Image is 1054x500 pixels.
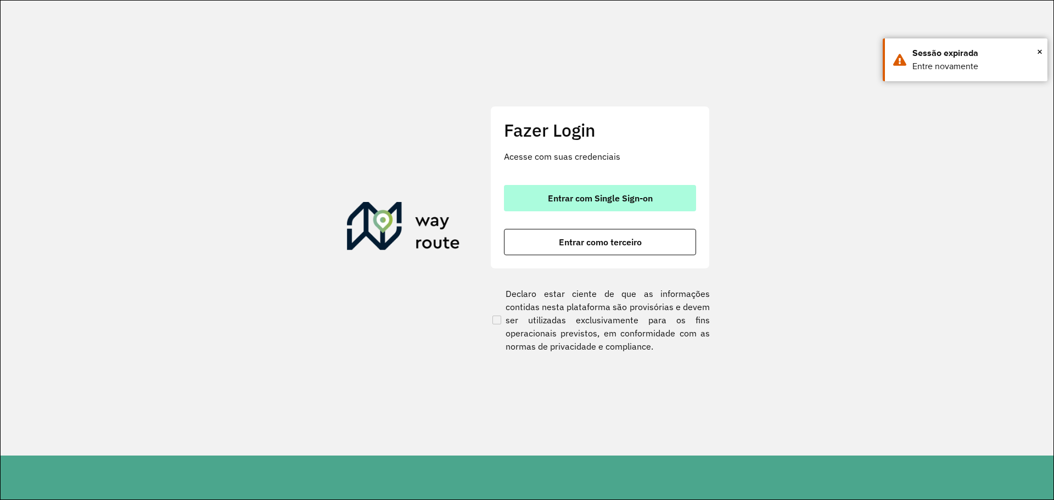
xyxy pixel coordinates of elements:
[504,119,596,142] font: Fazer Login
[1037,46,1042,58] font: ×
[504,151,620,162] font: Acesse com suas credenciais
[912,47,1039,60] div: Sessão expirada
[559,237,642,248] font: Entrar como terceiro
[347,202,460,255] img: Roteirizador AmbevTech
[912,48,978,58] font: Sessão expirada
[504,185,696,211] button: botão
[504,229,696,255] button: botão
[506,288,710,352] font: Declaro estar ciente de que as informações contidas nesta plataforma são provisórias e devem ser ...
[912,61,978,71] font: Entre novamente
[548,193,653,204] font: Entrar com Single Sign-on
[1037,43,1042,60] button: Fechar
